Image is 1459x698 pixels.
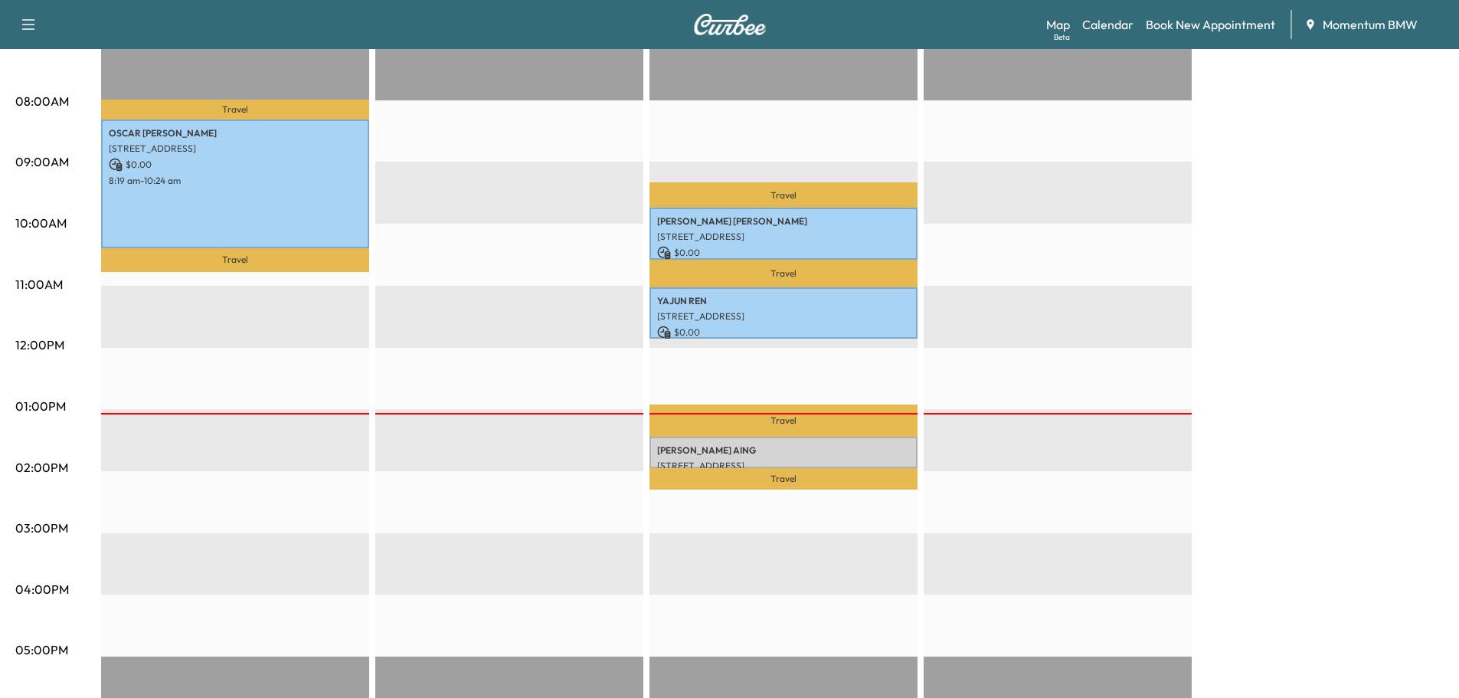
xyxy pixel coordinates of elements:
p: Travel [101,100,369,120]
p: 11:00AM [15,275,63,293]
p: 05:00PM [15,641,68,659]
p: Travel [649,182,918,208]
p: 12:00PM [15,336,64,354]
div: Beta [1054,31,1070,43]
p: OSCAR [PERSON_NAME] [109,127,361,139]
p: 08:00AM [15,92,69,110]
p: [PERSON_NAME] [PERSON_NAME] [657,215,910,228]
span: Momentum BMW [1323,15,1418,34]
p: 04:00PM [15,580,69,598]
p: 09:00AM [15,152,69,171]
p: Travel [101,248,369,272]
p: [STREET_ADDRESS] [109,143,361,155]
p: [STREET_ADDRESS] [657,460,910,472]
p: 8:19 am - 10:24 am [109,175,361,187]
p: YAJUN REN [657,295,910,307]
p: [STREET_ADDRESS] [657,231,910,243]
p: 03:00PM [15,519,68,537]
p: 10:00AM [15,214,67,232]
p: Travel [649,468,918,490]
p: [STREET_ADDRESS] [657,310,910,323]
img: Curbee Logo [693,14,767,35]
a: MapBeta [1046,15,1070,34]
p: $ 0.00 [657,246,910,260]
p: Travel [649,405,918,437]
p: 02:00PM [15,458,68,477]
p: $ 0.00 [657,326,910,339]
p: [PERSON_NAME] AING [657,444,910,457]
p: Travel [649,260,918,287]
a: Calendar [1082,15,1134,34]
p: $ 0.00 [109,158,361,172]
a: Book New Appointment [1146,15,1275,34]
p: 01:00PM [15,397,66,415]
